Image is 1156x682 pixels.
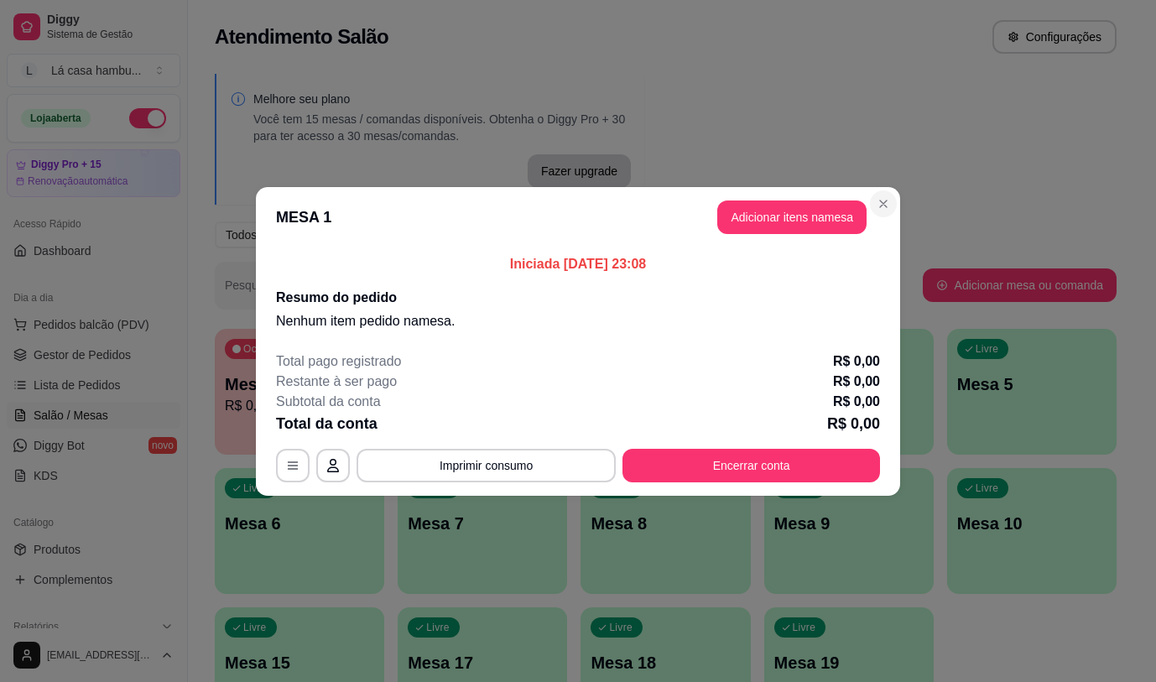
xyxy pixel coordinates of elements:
button: Imprimir consumo [357,449,616,482]
p: R$ 0,00 [833,372,880,392]
h2: Resumo do pedido [276,288,880,308]
button: Encerrar conta [622,449,880,482]
p: R$ 0,00 [833,392,880,412]
p: Subtotal da conta [276,392,381,412]
header: MESA 1 [256,187,900,247]
p: Nenhum item pedido na mesa . [276,311,880,331]
p: Iniciada [DATE] 23:08 [276,254,880,274]
button: Adicionar itens namesa [717,200,867,234]
button: Close [870,190,897,217]
p: Restante à ser pago [276,372,397,392]
p: Total pago registrado [276,351,401,372]
p: R$ 0,00 [833,351,880,372]
p: Total da conta [276,412,378,435]
p: R$ 0,00 [827,412,880,435]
